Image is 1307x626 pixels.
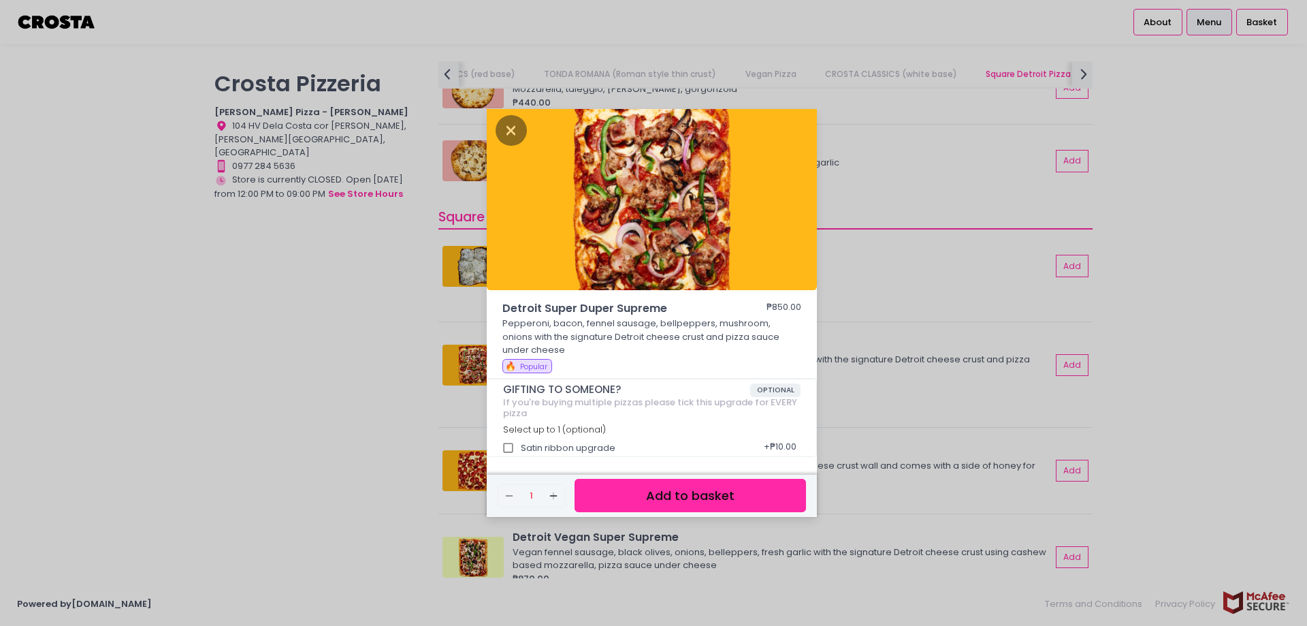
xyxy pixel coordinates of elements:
span: 🔥 [505,360,516,373]
div: ₱850.00 [767,300,801,317]
button: Close [496,123,527,136]
span: Select up to 1 (optional) [503,424,606,435]
span: Detroit Super Duper Supreme [502,300,727,317]
div: If you're buying multiple pizzas please tick this upgrade for EVERY pizza [503,397,801,418]
span: OPTIONAL [750,384,801,397]
button: Add to basket [575,479,806,512]
img: Detroit Super Duper Supreme [487,105,817,290]
div: + ₱10.00 [759,435,801,461]
p: Pepperoni, bacon, fennel sausage, bellpeppers, mushroom, onions with the signature Detroit cheese... [502,317,802,357]
span: Popular [520,362,547,372]
span: GIFTING TO SOMEONE? [503,384,750,396]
